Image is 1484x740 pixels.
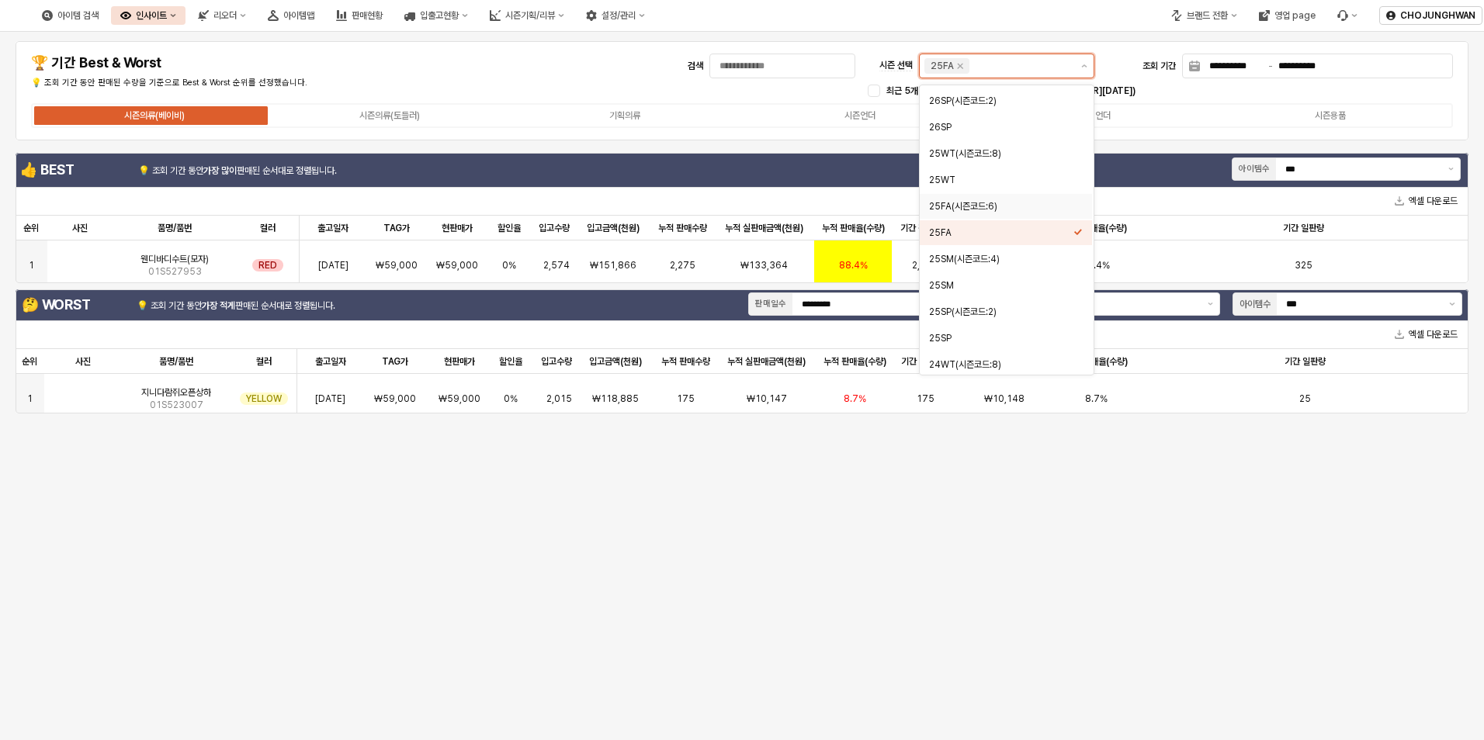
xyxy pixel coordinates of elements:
[1442,158,1460,180] button: 제안 사항 표시
[1081,259,1110,271] span: 88.4%
[879,60,913,71] span: 시즌 선택
[609,110,640,121] div: 기획의류
[1283,222,1324,234] span: 기간 일판량
[499,355,522,368] span: 할인율
[929,95,1073,107] div: 26SP(시즌코드:2)
[541,355,572,368] span: 입고수량
[602,10,636,21] div: 설정/관리
[36,109,272,123] label: 시즌의류(베이비)
[498,222,521,234] span: 할인율
[929,226,1073,239] div: 25FA
[823,355,886,368] span: 누적 판매율(수량)
[57,10,99,21] div: 아이템 검색
[33,6,108,25] div: 아이템 검색
[317,222,348,234] span: 출고일자
[272,109,507,123] label: 시즌의류(토들러)
[507,109,742,123] label: 기획의류
[22,297,130,313] h4: 🤔 WORST
[202,300,217,311] strong: 가장
[442,222,473,234] span: 현판매가
[1295,259,1312,271] span: 325
[246,392,282,405] span: YELLOW
[256,355,272,368] span: 컬러
[546,392,572,405] span: 2,015
[504,392,518,405] span: 0%
[29,259,34,271] span: 1
[740,259,788,271] span: ₩133,364
[929,332,1073,344] div: 25SP
[444,355,475,368] span: 현판매가
[1065,355,1128,368] span: 기간 판매율(수량)
[929,253,1073,265] div: 25SM(시즌코드:4)
[929,358,1073,371] div: 24WT(시즌코드:8)
[539,222,570,234] span: 입고수량
[318,259,348,271] span: [DATE]
[124,110,185,121] div: 시즌의류(베이비)
[137,299,494,313] p: 💡 조회 기간 동안 판매된 순서대로 정렬됩니다.
[505,10,555,21] div: 시즌기획/리뷰
[1299,392,1311,405] span: 25
[72,222,88,234] span: 사진
[23,222,39,234] span: 순위
[136,10,167,21] div: 인사이트
[590,259,636,271] span: ₩151,866
[1285,355,1326,368] span: 기간 일판량
[258,6,324,25] div: 아이템맵
[141,386,211,399] span: 지니다람쥐오픈상하
[577,6,654,25] div: 설정/관리
[822,222,885,234] span: 누적 판매율(수량)
[886,85,1136,96] span: 최근 5개년 무시즌 모아보기([DATE][PHONE_NUMBER][DATE])
[439,392,480,405] span: ₩59,000
[480,6,574,25] div: 시즌기획/리뷰
[1443,293,1461,315] button: 제안 사항 표시
[22,355,37,368] span: 순위
[912,259,938,271] span: 2,275
[543,259,570,271] span: 2,574
[931,58,954,74] div: 25FA
[159,355,193,368] span: 품명/품번
[1201,293,1219,315] button: 제안 사항 표시
[677,392,695,405] span: 175
[383,222,410,234] span: TAG가
[587,222,640,234] span: 입고금액(천원)
[755,297,786,311] div: 판매일수
[189,6,255,25] div: 리오더
[917,392,934,405] span: 175
[839,259,868,271] span: 88.4%
[742,109,977,123] label: 시즌언더
[352,10,383,21] div: 판매현황
[359,110,420,121] div: 시즌의류(토들러)
[382,355,408,368] span: TAG가
[589,355,642,368] span: 입고금액(천원)
[1389,192,1464,210] button: 엑셀 다운로드
[221,165,237,176] strong: 많이
[844,392,866,405] span: 8.7%
[670,259,695,271] span: 2,275
[31,55,377,71] h4: 🏆 기간 Best & Worst
[150,399,203,411] span: 01S523007
[158,222,192,234] span: 품명/품번
[140,253,209,265] span: 웬디바디수트(모자)
[220,300,235,311] strong: 적게
[844,110,875,121] div: 시즌언더
[929,306,1073,318] div: 25SP(시즌코드:2)
[929,121,1073,133] div: 26SP
[725,222,803,234] span: 누적 실판매금액(천원)
[1315,110,1346,121] div: 시즌용품
[436,259,478,271] span: ₩59,000
[592,392,639,405] span: ₩118,885
[203,165,219,176] strong: 가장
[929,147,1073,160] div: 25WT(시즌코드:8)
[374,392,416,405] span: ₩59,000
[1328,6,1367,25] div: 버그 제보 및 기능 개선 요청
[1187,10,1228,21] div: 브랜드 전환
[1075,54,1094,78] button: 제안 사항 표시
[315,355,346,368] span: 출고일자
[1250,6,1325,25] div: 영업 page
[1080,110,1111,121] div: 기획언더
[283,10,314,21] div: 아이템맵
[20,162,135,178] h4: 👍 BEST
[213,10,237,21] div: 리오더
[327,6,392,25] div: 판매현황
[984,392,1025,405] span: ₩10,148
